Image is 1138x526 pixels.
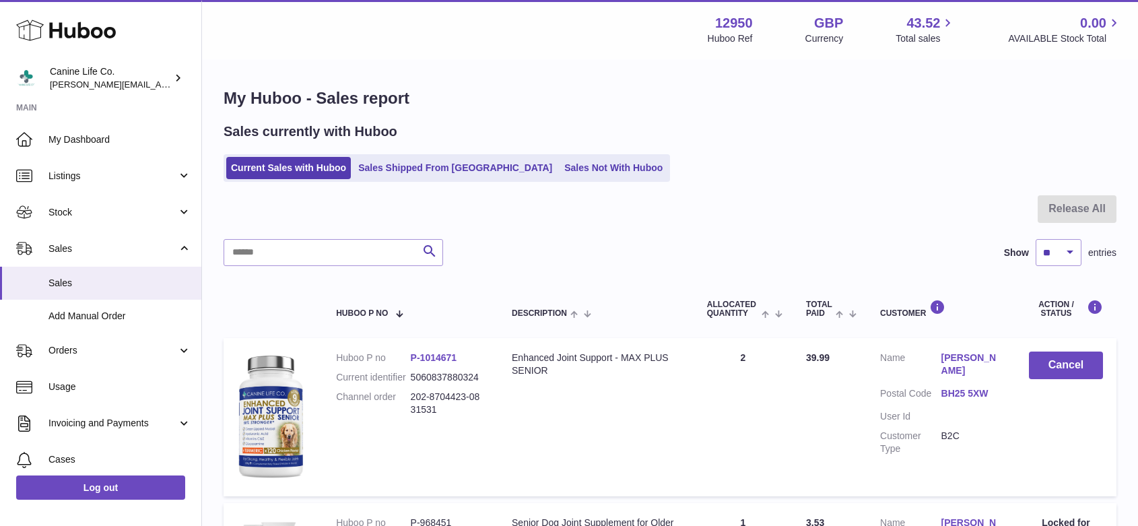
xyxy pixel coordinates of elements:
[560,157,667,179] a: Sales Not With Huboo
[48,381,191,393] span: Usage
[814,14,843,32] strong: GBP
[224,88,1116,109] h1: My Huboo - Sales report
[1029,352,1103,379] button: Cancel
[48,206,177,219] span: Stock
[512,352,680,377] div: Enhanced Joint Support - MAX PLUS SENIOR
[941,387,1003,400] a: BH25 5XW
[806,352,830,363] span: 39.99
[48,417,177,430] span: Invoicing and Payments
[48,170,177,183] span: Listings
[16,475,185,500] a: Log out
[1080,14,1106,32] span: 0.00
[224,123,397,141] h2: Sales currently with Huboo
[896,32,956,45] span: Total sales
[512,309,567,318] span: Description
[941,352,1003,377] a: [PERSON_NAME]
[411,371,485,384] dd: 5060837880324
[411,391,485,416] dd: 202-8704423-0831531
[50,79,270,90] span: [PERSON_NAME][EMAIL_ADDRESS][DOMAIN_NAME]
[880,300,1002,318] div: Customer
[880,387,941,403] dt: Postal Code
[237,352,304,480] img: 129501732536582.jpg
[48,277,191,290] span: Sales
[1029,300,1103,318] div: Action / Status
[941,430,1003,455] dd: B2C
[226,157,351,179] a: Current Sales with Huboo
[50,65,171,91] div: Canine Life Co.
[805,32,844,45] div: Currency
[707,300,758,318] span: ALLOCATED Quantity
[336,371,410,384] dt: Current identifier
[880,352,941,381] dt: Name
[48,242,177,255] span: Sales
[48,453,191,466] span: Cases
[880,410,941,423] dt: User Id
[48,133,191,146] span: My Dashboard
[1088,246,1116,259] span: entries
[694,338,793,496] td: 2
[48,344,177,357] span: Orders
[806,300,832,318] span: Total paid
[336,391,410,416] dt: Channel order
[880,430,941,455] dt: Customer Type
[336,309,388,318] span: Huboo P no
[906,14,940,32] span: 43.52
[411,352,457,363] a: P-1014671
[16,68,36,88] img: kevin@clsgltd.co.uk
[354,157,557,179] a: Sales Shipped From [GEOGRAPHIC_DATA]
[48,310,191,323] span: Add Manual Order
[896,14,956,45] a: 43.52 Total sales
[1004,246,1029,259] label: Show
[1008,32,1122,45] span: AVAILABLE Stock Total
[708,32,753,45] div: Huboo Ref
[336,352,410,364] dt: Huboo P no
[1008,14,1122,45] a: 0.00 AVAILABLE Stock Total
[715,14,753,32] strong: 12950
